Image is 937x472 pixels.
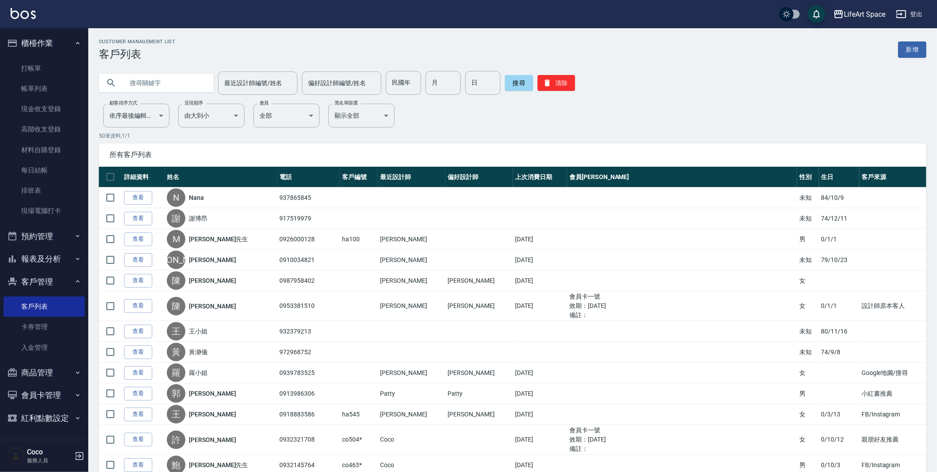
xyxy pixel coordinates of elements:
div: 由大到小 [178,104,245,127]
a: 查看 [124,212,152,225]
button: 登出 [892,6,926,22]
a: [PERSON_NAME] [189,255,236,264]
p: 50 筆資料, 1 / 1 [99,132,926,140]
td: [PERSON_NAME] [378,250,445,270]
h3: 客戶列表 [99,48,175,60]
td: 0953381510 [277,291,339,321]
label: 會員 [260,100,269,106]
td: 小紅書推薦 [859,383,926,404]
img: Logo [11,8,36,19]
td: [DATE] [513,270,567,291]
a: [PERSON_NAME] [189,276,236,285]
a: 入金管理 [4,337,85,358]
td: [DATE] [513,291,567,321]
span: 所有客戶列表 [109,150,916,159]
a: 查看 [124,274,152,288]
td: [PERSON_NAME] [378,270,445,291]
td: 0/3/13 [819,404,859,425]
td: 0/10/12 [819,425,859,455]
button: 搜尋 [505,75,533,91]
div: N [167,188,185,207]
a: [PERSON_NAME] [189,410,236,419]
th: 會員[PERSON_NAME] [567,167,797,187]
a: [PERSON_NAME]先生 [189,235,248,243]
label: 呈現順序 [184,100,203,106]
a: [PERSON_NAME] [189,435,236,444]
button: LifeArt Space [830,5,889,23]
th: 偏好設計師 [445,167,513,187]
td: Google地圖/搜尋 [859,363,926,383]
td: 79/10/23 [819,250,859,270]
button: 會員卡管理 [4,384,85,407]
div: 依序最後編輯時間 [103,104,169,127]
div: M [167,230,185,248]
div: 全部 [253,104,320,127]
td: 937865845 [277,187,339,208]
a: 查看 [124,232,152,246]
div: 王 [167,405,185,423]
a: 查看 [124,299,152,313]
div: 羅 [167,363,185,382]
td: 女 [797,425,819,455]
td: Coco [378,425,445,455]
ul: 效期： [DATE] [569,301,795,311]
td: co504* [340,425,378,455]
div: 郭 [167,384,185,403]
ul: 效期： [DATE] [569,435,795,444]
td: 932379213 [277,321,339,342]
td: 0932321708 [277,425,339,455]
td: 設計師原本客人 [859,291,926,321]
td: 女 [797,291,819,321]
button: save [808,5,825,23]
td: 未知 [797,187,819,208]
td: 女 [797,404,819,425]
td: 男 [797,229,819,250]
td: 未知 [797,321,819,342]
td: 0/1/1 [819,229,859,250]
td: [PERSON_NAME] [378,291,445,321]
td: [PERSON_NAME] [378,363,445,383]
div: 黃 [167,343,185,361]
a: 查看 [124,253,152,267]
div: 陳 [167,297,185,315]
td: [PERSON_NAME] [445,404,513,425]
a: [PERSON_NAME] [189,389,236,398]
p: 服務人員 [27,457,72,465]
ul: 備註： [569,311,795,320]
td: Patty [445,383,513,404]
button: 客戶管理 [4,270,85,293]
a: [PERSON_NAME]先生 [189,461,248,469]
td: 0939783525 [277,363,339,383]
div: 謝 [167,209,185,228]
a: 帳單列表 [4,79,85,99]
a: 卡券管理 [4,317,85,337]
a: 查看 [124,366,152,380]
a: 謝博昂 [189,214,207,223]
td: 男 [797,383,819,404]
a: 查看 [124,408,152,421]
td: 972968752 [277,342,339,363]
button: 預約管理 [4,225,85,248]
td: 917519979 [277,208,339,229]
th: 生日 [819,167,859,187]
button: 商品管理 [4,361,85,384]
th: 電話 [277,167,339,187]
td: [DATE] [513,383,567,404]
td: [PERSON_NAME] [445,291,513,321]
a: 排班表 [4,180,85,201]
th: 詳細資料 [122,167,165,187]
td: [PERSON_NAME] [445,270,513,291]
th: 性別 [797,167,819,187]
img: Person [7,447,25,465]
th: 姓名 [165,167,277,187]
td: 80/11/16 [819,321,859,342]
div: 顯示全部 [328,104,395,127]
th: 上次消費日期 [513,167,567,187]
td: [DATE] [513,250,567,270]
label: 顧客排序方式 [109,100,137,106]
td: 0/1/1 [819,291,859,321]
td: 0926000128 [277,229,339,250]
a: 打帳單 [4,58,85,79]
button: 櫃檯作業 [4,32,85,55]
th: 最近設計師 [378,167,445,187]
